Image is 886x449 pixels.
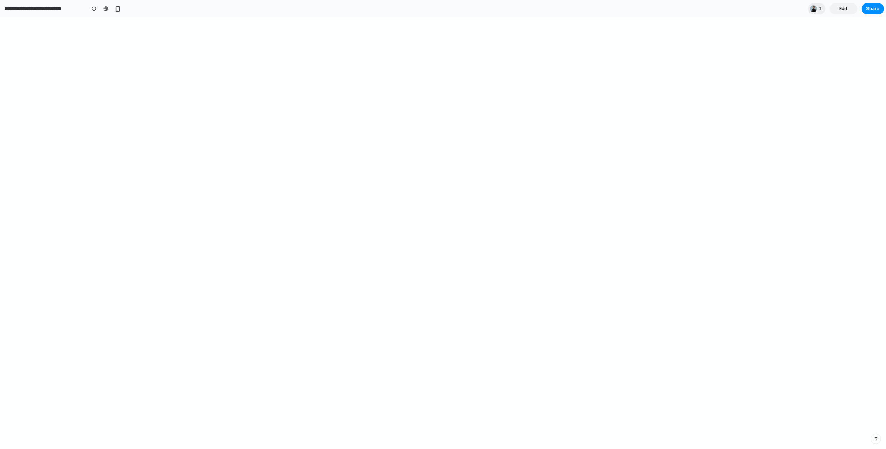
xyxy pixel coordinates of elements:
[819,5,824,12] span: 1
[829,3,857,14] a: Edit
[839,5,848,12] span: Edit
[808,3,825,14] div: 1
[862,3,884,14] button: Share
[866,5,879,12] span: Share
